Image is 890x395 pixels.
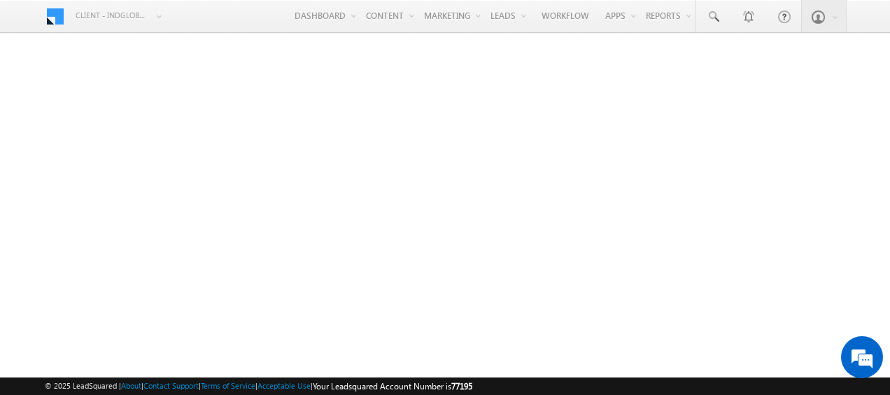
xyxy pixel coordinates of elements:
[121,381,141,390] a: About
[451,381,472,391] span: 77195
[76,8,149,22] span: Client - indglobal2 (77195)
[45,380,472,393] span: © 2025 LeadSquared | | | | |
[257,381,311,390] a: Acceptable Use
[143,381,199,390] a: Contact Support
[313,381,472,391] span: Your Leadsquared Account Number is
[201,381,255,390] a: Terms of Service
